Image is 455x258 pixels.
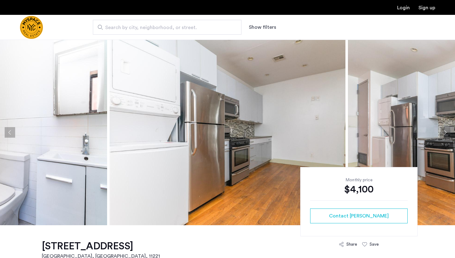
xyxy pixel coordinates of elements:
[397,5,410,10] a: Login
[440,127,450,138] button: Next apartment
[429,233,449,252] iframe: chat widget
[110,40,345,225] img: apartment
[310,177,408,183] div: Monthly price
[310,183,408,196] div: $4,100
[42,240,160,252] h1: [STREET_ADDRESS]
[346,241,357,247] div: Share
[20,16,43,39] img: logo
[249,24,276,31] button: Show or hide filters
[93,20,241,35] input: Apartment Search
[418,5,435,10] a: Registration
[5,127,15,138] button: Previous apartment
[310,209,408,223] button: button
[329,212,389,220] span: Contact [PERSON_NAME]
[20,16,43,39] a: Cazamio Logo
[370,241,379,247] div: Save
[105,24,224,31] span: Search by city, neighborhood, or street.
